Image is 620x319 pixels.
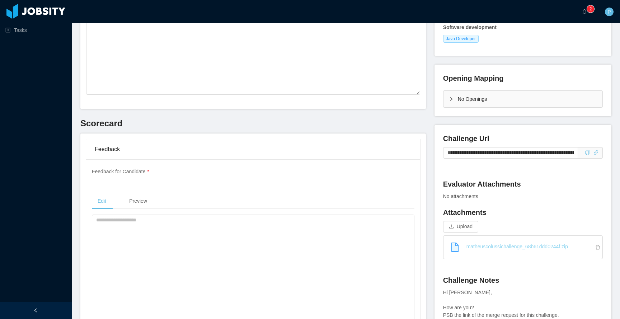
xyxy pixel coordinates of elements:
a: matheuscolussichallenge_68b61ddd0244f.zip [449,239,602,254]
i: icon: bell [582,9,587,14]
button: icon: uploadUpload [443,221,478,233]
h4: Challenge Url [443,133,603,144]
div: Copy [585,149,590,156]
span: P [607,8,611,16]
strong: Software development [443,24,497,30]
div: No attachments [443,193,603,200]
i: icon: right [449,97,454,101]
i: icon: file [450,243,460,252]
h4: Opening Mapping [443,73,504,83]
i: icon: copy [585,150,590,155]
div: icon: rightNo Openings [443,91,602,107]
a: Remove file [595,244,602,250]
span: icon: uploadUpload [443,224,478,229]
div: Preview [123,193,153,209]
div: Feedback [95,139,412,159]
sup: 2 [587,5,594,13]
h4: Challenge Notes [443,275,603,285]
h4: Attachments [443,207,603,217]
a: icon: link [593,150,598,155]
h3: Scorecard [80,118,426,129]
span: Java Developer [443,35,479,43]
a: icon: file [446,239,464,256]
h4: Evaluator Attachments [443,179,603,189]
a: icon: profileTasks [5,23,66,37]
span: Feedback for Candidate [92,169,149,174]
p: 2 [590,5,592,13]
div: Edit [92,193,112,209]
i: icon: delete [595,245,602,250]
